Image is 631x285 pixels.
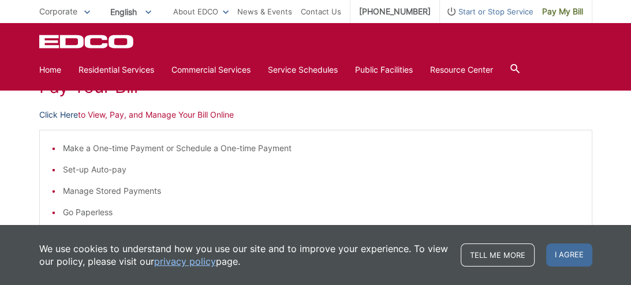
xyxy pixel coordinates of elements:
[355,63,413,76] a: Public Facilities
[542,5,583,18] span: Pay My Bill
[171,63,251,76] a: Commercial Services
[39,108,592,121] p: to View, Pay, and Manage Your Bill Online
[102,2,160,21] span: English
[63,163,580,176] li: Set-up Auto-pay
[63,142,580,155] li: Make a One-time Payment or Schedule a One-time Payment
[39,242,449,268] p: We use cookies to understand how you use our site and to improve your experience. To view our pol...
[461,243,535,267] a: Tell me more
[268,63,338,76] a: Service Schedules
[39,108,78,121] a: Click Here
[173,5,229,18] a: About EDCO
[154,255,216,268] a: privacy policy
[63,185,580,197] li: Manage Stored Payments
[546,243,592,267] span: I agree
[430,63,493,76] a: Resource Center
[301,5,341,18] a: Contact Us
[79,63,154,76] a: Residential Services
[39,63,61,76] a: Home
[63,206,580,219] li: Go Paperless
[237,5,292,18] a: News & Events
[39,35,135,48] a: EDCD logo. Return to the homepage.
[39,6,77,16] span: Corporate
